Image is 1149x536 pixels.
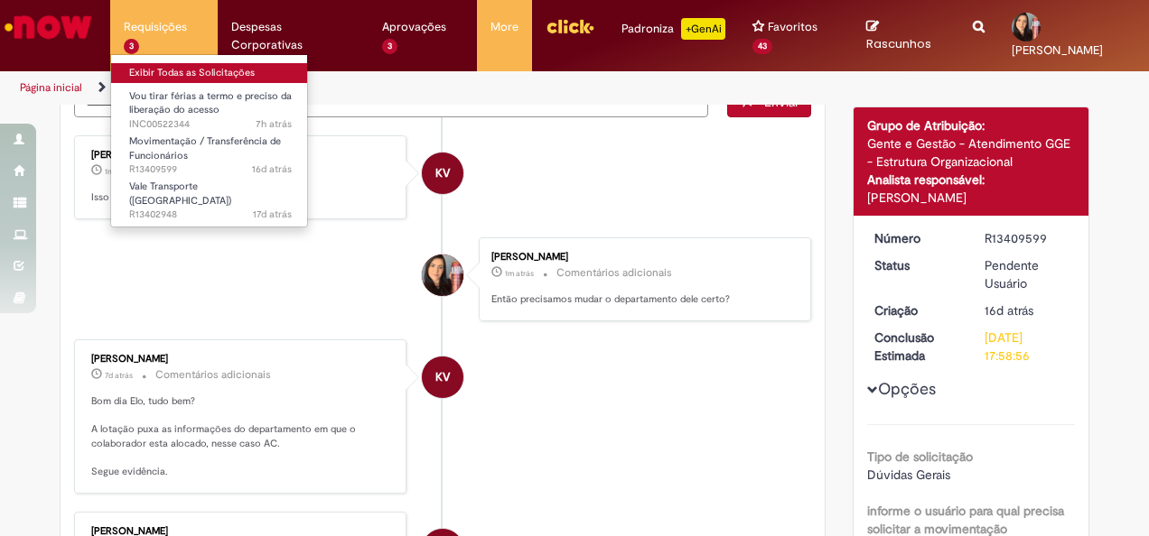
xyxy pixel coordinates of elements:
[253,208,292,221] time: 12/08/2025 12:09:51
[861,229,972,247] dt: Número
[866,35,931,52] span: Rascunhos
[505,268,534,279] span: 1m atrás
[111,87,310,125] a: Aberto INC00522344 : Vou tirar férias a termo e preciso da liberação do acesso
[256,117,292,131] span: 7h atrás
[985,328,1069,365] div: [DATE] 17:58:56
[124,39,139,54] span: 3
[91,190,392,205] p: Isso mesmo Elo :)
[861,256,972,274] dt: Status
[252,162,292,176] time: 13/08/2025 13:58:36
[20,80,82,95] a: Página inicial
[556,265,672,281] small: Comentários adicionais
[681,18,725,40] p: +GenAi
[867,171,1076,189] div: Analista responsável:
[867,467,950,483] span: Dúvidas Gerais
[110,54,308,227] ul: Requisições
[768,18,817,36] span: Favoritos
[111,63,310,83] a: Exibir Todas as Solicitações
[2,9,95,45] img: ServiceNow
[985,302,1033,319] span: 16d atrás
[1012,42,1103,58] span: [PERSON_NAME]
[861,328,972,365] dt: Conclusão Estimada
[91,354,392,365] div: [PERSON_NAME]
[253,208,292,221] span: 17d atrás
[105,370,133,381] span: 7d atrás
[382,39,397,54] span: 3
[129,180,231,208] span: Vale Transporte ([GEOGRAPHIC_DATA])
[435,356,450,399] span: KV
[985,302,1033,319] time: 13/08/2025 13:58:35
[129,162,292,177] span: R13409599
[861,301,972,319] dt: Criação
[155,367,271,383] small: Comentários adicionais
[422,152,463,194] div: undefined Online
[490,18,518,36] span: More
[129,117,292,132] span: INC00522344
[985,301,1069,319] div: 13/08/2025 13:58:35
[491,252,792,263] div: [PERSON_NAME]
[111,177,310,216] a: Aberto R13402948 : Vale Transporte (VT)
[105,370,133,381] time: 22/08/2025 08:35:43
[382,18,446,36] span: Aprovações
[985,256,1069,292] div: Pendente Usuário
[867,448,973,465] b: Tipo de solicitação
[129,89,292,117] span: Vou tirar férias a termo e preciso da liberação do acesso
[256,117,292,131] time: 28/08/2025 08:52:19
[91,394,392,479] p: Bom dia Elo, tudo bem? A lotação puxa as informações do departamento em que o colaborador esta al...
[14,71,752,105] ul: Trilhas de página
[129,208,292,222] span: R13402948
[231,18,355,54] span: Despesas Corporativas
[867,189,1076,207] div: [PERSON_NAME]
[252,162,292,176] span: 16d atrás
[546,13,594,40] img: click_logo_yellow_360x200.png
[422,356,463,398] div: undefined Online
[124,18,187,36] span: Requisições
[435,152,450,195] span: KV
[866,19,946,52] a: Rascunhos
[867,134,1076,171] div: Gente e Gestão - Atendimento GGE - Estrutura Organizacional
[505,268,534,279] time: 28/08/2025 15:40:28
[105,166,134,177] time: 28/08/2025 15:40:56
[111,132,310,171] a: Aberto R13409599 : Movimentação / Transferência de Funcionários
[491,292,792,307] p: Então precisamos mudar o departamento dele certo?
[752,39,772,54] span: 43
[422,254,463,296] div: Eloise Roberta Padovan Conejo
[91,150,392,161] div: [PERSON_NAME]
[985,229,1069,247] div: R13409599
[867,116,1076,134] div: Grupo de Atribuição:
[129,134,281,162] span: Movimentação / Transferência de Funcionários
[621,18,725,40] div: Padroniza
[105,166,134,177] span: 1m atrás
